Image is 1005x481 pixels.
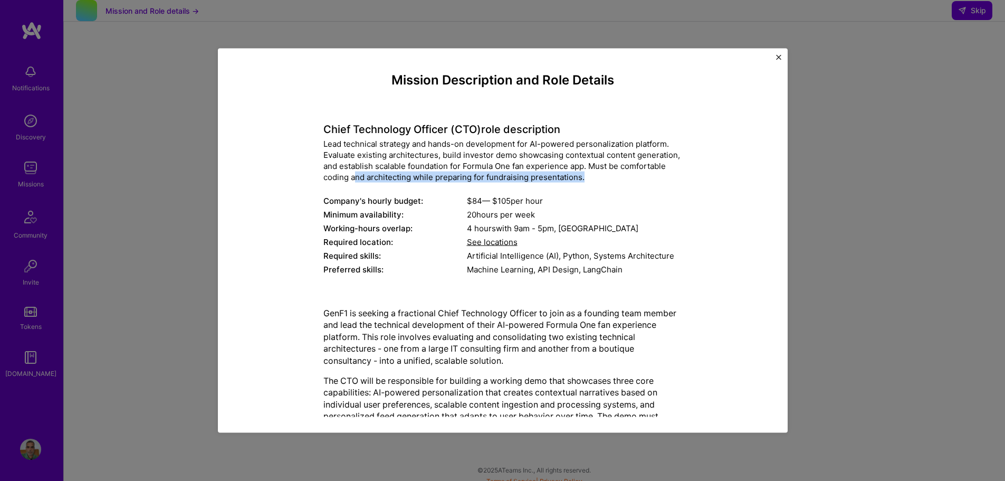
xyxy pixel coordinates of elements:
[467,195,682,206] div: $ 84 — $ 105 per hour
[323,195,467,206] div: Company's hourly budget:
[323,72,682,88] h4: Mission Description and Role Details
[323,236,467,247] div: Required location:
[776,54,781,65] button: Close
[323,250,467,261] div: Required skills:
[323,307,682,366] p: GenF1 is seeking a fractional Chief Technology Officer to join as a founding team member and lead...
[467,209,682,220] div: 20 hours per week
[467,263,682,275] div: Machine Learning, API Design, LangChain
[323,222,467,233] div: Working-hours overlap:
[323,375,682,469] p: The CTO will be responsible for building a working demo that showcases three core capabilities: A...
[467,250,682,261] div: Artificial Intelligence (AI), Python, Systems Architecture
[323,122,682,135] h4: Chief Technology Officer (CTO) role description
[323,138,682,182] div: Lead technical strategy and hands-on development for AI-powered personalization platform. Evaluat...
[323,263,467,275] div: Preferred skills:
[323,209,467,220] div: Minimum availability:
[467,237,518,247] span: See locations
[512,223,558,233] span: 9am - 5pm ,
[467,222,682,233] div: 4 hours with [GEOGRAPHIC_DATA]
